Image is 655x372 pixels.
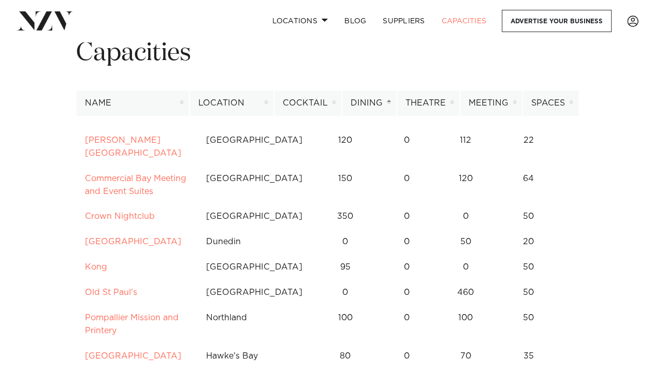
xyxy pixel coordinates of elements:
a: Crown Nightclub [85,212,155,220]
td: 11 [560,166,616,204]
th: Location: activate to sort column ascending [190,91,274,116]
td: 0 [434,255,497,280]
a: [PERSON_NAME][GEOGRAPHIC_DATA] [85,136,181,157]
td: 35 [497,344,560,369]
td: 0 [434,204,497,229]
a: BLOG [336,10,374,32]
td: 50 [497,204,560,229]
td: 50 [434,229,497,255]
td: 0 [379,344,434,369]
td: 0 [311,280,379,305]
td: 112 [434,128,497,166]
td: 0 [379,280,434,305]
td: 0 [379,166,434,204]
td: 0 [379,229,434,255]
td: 1 [560,255,616,280]
a: Locations [264,10,336,32]
td: 0 [379,204,434,229]
img: nzv-logo.png [17,11,73,30]
td: 1 [560,305,616,344]
td: 100 [434,305,497,344]
a: Advertise your business [502,10,612,32]
td: 3 [560,229,616,255]
td: 6 [560,128,616,166]
a: Kong [85,263,107,271]
td: 350 [311,204,379,229]
th: Spaces: activate to sort column ascending [522,91,579,116]
th: Dining: activate to sort column descending [342,91,397,116]
a: Commercial Bay Meeting and Event Suites [85,174,186,196]
a: SUPPLIERS [374,10,433,32]
td: [GEOGRAPHIC_DATA] [197,128,311,166]
th: Meeting: activate to sort column ascending [460,91,522,116]
td: 50 [497,280,560,305]
td: [GEOGRAPHIC_DATA] [197,166,311,204]
td: 50 [497,255,560,280]
a: [GEOGRAPHIC_DATA] [85,237,181,246]
a: Capacities [433,10,495,32]
td: 95 [311,255,379,280]
td: 80 [311,344,379,369]
td: 150 [311,166,379,204]
td: 120 [434,166,497,204]
h1: Capacities [76,37,579,70]
td: Northland [197,305,311,344]
th: Name: activate to sort column ascending [76,91,190,116]
td: 1 [560,280,616,305]
td: Dunedin [197,229,311,255]
td: 460 [434,280,497,305]
td: 3 [560,344,616,369]
td: 22 [497,128,560,166]
a: [GEOGRAPHIC_DATA] [85,352,181,360]
td: 120 [311,128,379,166]
td: 70 [434,344,497,369]
th: Cocktail: activate to sort column ascending [274,91,342,116]
td: 64 [497,166,560,204]
td: [GEOGRAPHIC_DATA] [197,204,311,229]
a: Old St Paul's [85,288,137,296]
td: 20 [497,229,560,255]
td: 100 [311,305,379,344]
td: 0 [311,229,379,255]
th: Theatre: activate to sort column ascending [397,91,460,116]
td: 50 [497,305,560,344]
td: 0 [379,255,434,280]
td: [GEOGRAPHIC_DATA] [197,255,311,280]
td: 0 [379,305,434,344]
td: [GEOGRAPHIC_DATA] [197,280,311,305]
td: 1 [560,204,616,229]
td: Hawke's Bay [197,344,311,369]
td: 0 [379,128,434,166]
a: Pompallier Mission and Printery [85,314,179,335]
